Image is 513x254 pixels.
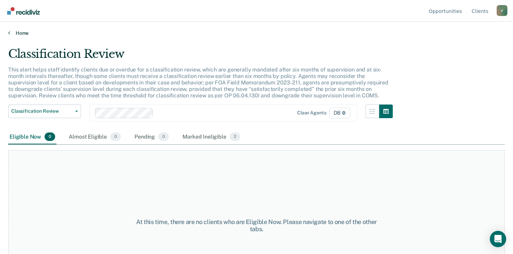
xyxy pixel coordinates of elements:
div: Almost Eligible0 [67,130,122,145]
div: Pending0 [133,130,170,145]
button: Classification Review [8,105,81,118]
div: Classification Review [8,47,393,66]
div: Open Intercom Messenger [490,231,506,247]
span: Classification Review [11,108,73,114]
div: V [497,5,508,16]
button: Profile dropdown button [497,5,508,16]
span: 2 [230,132,240,141]
img: Recidiviz [7,7,40,15]
span: 0 [158,132,169,141]
div: Eligible Now0 [8,130,57,145]
span: 0 [110,132,121,141]
span: D8 [329,108,351,118]
a: Home [8,30,505,36]
div: Marked Ineligible2 [181,130,242,145]
div: At this time, there are no clients who are Eligible Now. Please navigate to one of the other tabs. [132,218,381,233]
div: Clear agents [297,110,326,116]
p: This alert helps staff identify clients due or overdue for a classification review, which are gen... [8,66,388,99]
span: 0 [45,132,55,141]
